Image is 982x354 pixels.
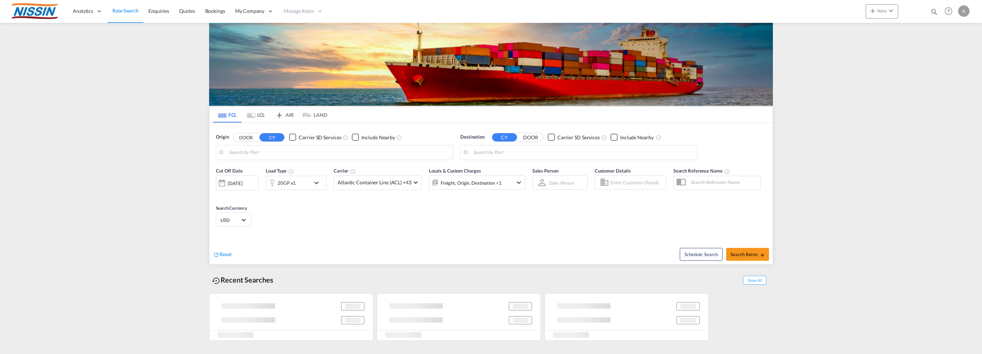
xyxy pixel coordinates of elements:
[724,169,730,174] md-icon: Your search will be saved by the below given name
[278,178,296,188] div: 20GP x1
[687,177,760,188] input: Search Reference Name
[334,168,356,174] span: Carrier
[213,251,219,258] md-icon: icon-refresh
[429,168,481,174] span: Locals & Custom Charges
[220,215,248,225] md-select: Select Currency: $ USDUnited States Dollar
[601,135,607,140] md-icon: Unchecked: Search for CY (Container Yard) services for all selected carriers.Checked : Search for...
[656,135,662,140] md-icon: Unchecked: Ignores neighbouring ports when fetching rates.Checked : Includes neighbouring ports w...
[958,5,970,17] div: K
[216,134,229,141] span: Origin
[548,134,600,141] md-checkbox: Checkbox No Ink
[312,179,324,187] md-icon: icon-chevron-down
[299,134,341,141] div: Carrier SD Services
[233,133,258,141] button: DOOR
[229,147,449,158] input: Search by Port
[338,179,411,186] span: Atlantic Container Line (ACL) +43
[148,8,169,14] span: Enquiries
[235,8,264,15] span: My Company
[205,8,225,14] span: Bookings
[289,134,341,141] md-checkbox: Checkbox No Ink
[611,134,654,141] md-checkbox: Checkbox No Ink
[228,180,242,186] div: [DATE]
[620,134,654,141] div: Include Nearby
[343,135,348,140] md-icon: Unchecked: Search for CY (Container Yard) services for all selected carriers.Checked : Search for...
[930,8,938,16] md-icon: icon-magnify
[212,276,221,285] md-icon: icon-backup-restore
[930,8,938,19] div: icon-magnify
[673,168,730,174] span: Search Reference Name
[730,251,765,257] span: Search Rates
[213,251,232,259] div: icon-refreshReset
[284,8,314,15] span: Manage Rates
[869,8,895,14] span: New
[557,134,600,141] div: Carrier SD Services
[209,23,773,106] img: LCL+%26+FCL+BACKGROUND.png
[460,134,485,141] span: Destination
[266,176,327,190] div: 20GP x1icon-chevron-down
[396,135,402,140] md-icon: Unchecked: Ignores neighbouring ports when fetching rates.Checked : Includes neighbouring ports w...
[532,168,558,174] span: Sales Person
[179,8,195,14] span: Quotes
[473,147,694,158] input: Search by Port
[942,5,955,17] span: Help
[866,4,898,19] button: icon-plus 400-fgNewicon-chevron-down
[216,205,247,211] span: Search Currency
[219,251,232,257] span: Reset
[209,272,276,288] div: Recent Searches
[869,6,877,15] md-icon: icon-plus 400-fg
[266,168,294,174] span: Load Type
[112,8,138,14] span: Rate Search
[209,123,773,264] div: Origin DOOR CY Checkbox No InkUnchecked: Search for CY (Container Yard) services for all selected...
[216,175,259,190] div: [DATE]
[680,248,723,261] button: Note: By default Schedule search will only considerorigin ports, destination ports and cut off da...
[352,134,395,141] md-checkbox: Checkbox No Ink
[216,168,243,174] span: Cut Off Date
[221,217,241,223] span: USD
[548,178,575,188] md-select: Sales Person
[743,276,766,285] span: Show All
[275,111,284,116] md-icon: icon-airplane
[887,6,895,15] md-icon: icon-chevron-down
[350,169,356,174] md-icon: The selected Trucker/Carrierwill be displayed in the rate results If the rates are from another f...
[492,133,517,141] button: CY
[73,8,93,15] span: Analytics
[259,133,284,141] button: CY
[518,133,543,141] button: DOOR
[216,190,221,199] md-datepicker: Select
[270,107,299,123] md-tab-item: AIR
[429,175,525,190] div: Freight Origin Destination Factory Stuffingicon-chevron-down
[515,178,523,187] md-icon: icon-chevron-down
[213,107,327,123] md-pagination-wrapper: Use the left and right arrow keys to navigate between tabs
[726,248,769,261] button: Search Ratesicon-arrow-right
[610,177,664,188] input: Enter Customer Details
[213,107,242,123] md-tab-item: FCL
[760,253,765,258] md-icon: icon-arrow-right
[361,134,395,141] div: Include Nearby
[441,178,502,188] div: Freight Origin Destination Factory Stuffing
[942,5,958,18] div: Help
[11,3,59,19] img: 485da9108dca11f0a63a77e390b9b49c.jpg
[299,107,327,123] md-tab-item: LAND
[242,107,270,123] md-tab-item: LCL
[595,168,631,174] span: Customer Details
[288,169,294,174] md-icon: icon-information-outline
